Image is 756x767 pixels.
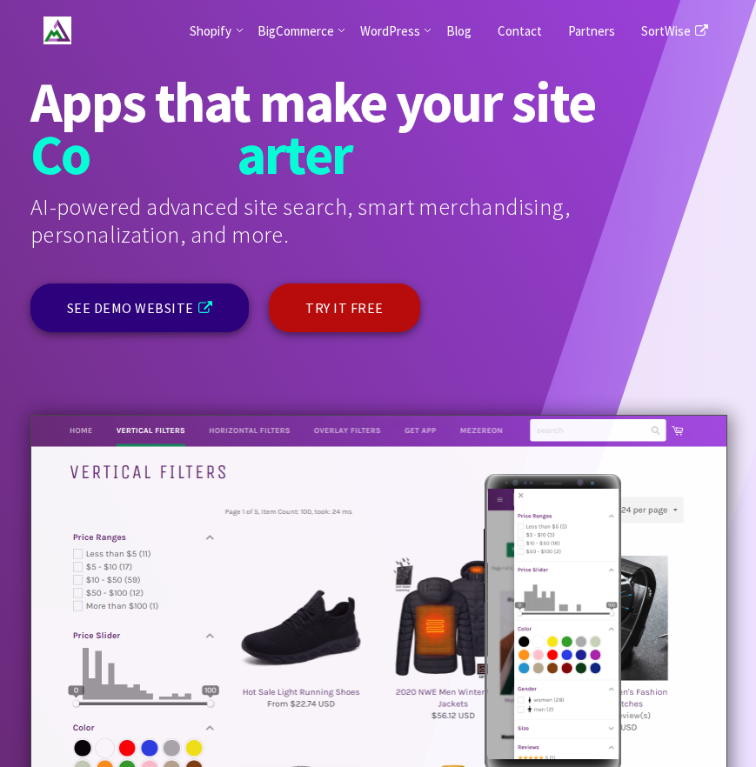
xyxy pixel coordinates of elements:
div: AI-powered advanced site search, smart merchandising, personalization, and more. [30,193,657,283]
img: Mezereon [43,17,71,44]
a: SEE DEMO WEBSITE [30,283,250,332]
a: Mezereon [30,13,71,42]
img: demo-mobile.c00830e.png [488,489,619,759]
a: TRY IT FREE [269,283,420,332]
strong: Apps that make your site [30,76,604,128]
